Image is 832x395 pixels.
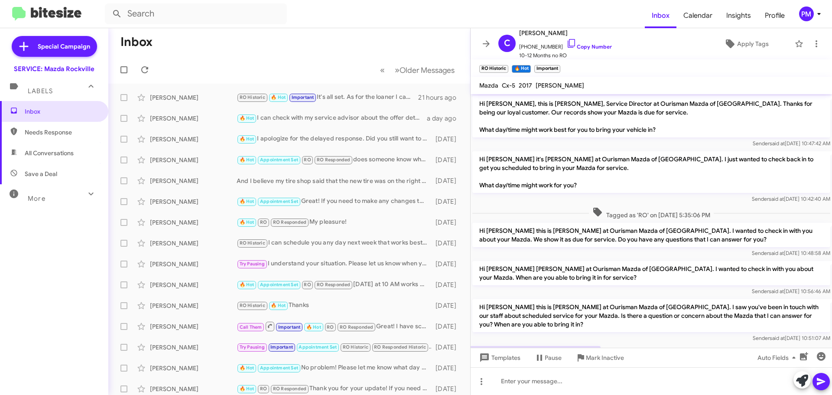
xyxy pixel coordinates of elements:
div: PM [799,7,814,21]
a: Profile [758,3,792,28]
span: [PHONE_NUMBER] [519,38,612,51]
div: [PERSON_NAME] [150,281,237,289]
div: a day ago [427,114,463,123]
div: I understand your situation. Please let us know when you're back in the area, and we can help you... [237,259,431,269]
span: More [28,195,45,202]
div: [DATE] [431,281,463,289]
div: [PERSON_NAME] [150,156,237,164]
span: said at [770,335,785,341]
span: 🔥 Hot [240,386,254,392]
div: I apologize for the delayed response. Did you still want to schedule an appointment for your vehi... [237,134,431,144]
span: RO [304,157,311,163]
button: Apply Tags [702,36,790,52]
span: [PERSON_NAME] [519,28,612,38]
span: RO [260,386,267,392]
div: [DATE] [431,176,463,185]
span: 🔥 Hot [271,95,286,100]
span: 2017 [519,82,532,89]
span: Templates [478,350,520,366]
span: Important [270,344,293,350]
span: Try Pausing [240,344,265,350]
span: Appointment Set [260,282,298,287]
span: Pause [545,350,562,366]
div: [DATE] [431,156,463,164]
div: [DATE] [431,197,463,206]
span: RO Historic [240,303,265,308]
a: Calendar [676,3,719,28]
h1: Inbox [120,35,153,49]
div: SERVICE: Mazda Rockville [14,65,94,73]
div: [DATE] [431,385,463,393]
div: Thanks [237,300,431,310]
p: Hi [PERSON_NAME] [PERSON_NAME] at Ourisman Mazda of [GEOGRAPHIC_DATA]. I wanted to check in with ... [472,261,830,285]
a: Copy Number [566,43,612,50]
a: Special Campaign [12,36,97,57]
span: Inbox [645,3,676,28]
span: RO Responded Historic [374,344,426,350]
div: It's all set. As for the loaner I can have a service advisor reach out to you [237,92,418,102]
nav: Page navigation example [375,61,460,79]
span: RO Responded [317,157,350,163]
span: RO [260,219,267,225]
div: [PERSON_NAME] [150,197,237,206]
span: Tagged as 'RO' on [DATE] 5:35:06 PM [589,207,714,219]
div: No problem! Please let me know what day and time work best for you, and I’ll reschedule your appo... [237,363,431,373]
span: Appointment Set [299,344,337,350]
span: Sender [DATE] 10:51:07 AM [753,335,830,341]
p: Hi [PERSON_NAME] this is [PERSON_NAME] at Ourisman Mazda of [GEOGRAPHIC_DATA]. I saw you've been ... [472,299,830,332]
small: Important [534,65,560,73]
span: Call Them [240,324,262,330]
span: Inbox [25,107,98,116]
div: [DATE] [431,343,463,352]
span: 🔥 Hot [240,157,254,163]
span: RO Historic [240,95,265,100]
button: Next [390,61,460,79]
span: Sender [DATE] 10:48:58 AM [752,250,830,256]
div: [PERSON_NAME] [150,176,237,185]
div: 21 hours ago [418,93,463,102]
div: [DATE] [431,322,463,331]
span: 🔥 Hot [271,303,286,308]
button: Templates [471,350,527,366]
span: Sender [DATE] 10:42:40 AM [752,196,830,202]
span: [PERSON_NAME] [536,82,584,89]
div: [PERSON_NAME] [150,343,237,352]
span: Auto Fields [757,350,799,366]
div: And I believe my tire shop said that the new tire was on the right front. [237,176,431,185]
span: said at [769,288,784,294]
span: Sender [DATE] 10:56:46 AM [752,288,830,294]
div: Liked “Sounds good! Just let us know when you're ready, and we'll get you scheduled for your vehi... [237,342,431,352]
span: Appointment Set [260,365,298,371]
span: RO Responded [317,282,350,287]
span: 🔥 Hot [240,365,254,371]
span: said at [769,250,784,256]
div: [PERSON_NAME] [150,301,237,310]
span: 🔥 Hot [240,199,254,204]
span: All Conversations [25,149,74,157]
span: said at [770,140,785,147]
p: Hi [PERSON_NAME] it's [PERSON_NAME] at Ourisman Mazda of [GEOGRAPHIC_DATA]. I just wanted to chec... [472,151,830,193]
span: Needs Response [25,128,98,137]
a: Insights [719,3,758,28]
small: 🔥 Hot [512,65,530,73]
div: [PERSON_NAME] [150,218,237,227]
p: Hi [PERSON_NAME] this is [PERSON_NAME] at Ourisman Mazda of [GEOGRAPHIC_DATA]. I wanted to check ... [472,223,830,247]
div: [PERSON_NAME] [150,239,237,248]
span: Appointment Set [260,199,298,204]
div: [PERSON_NAME] [150,385,237,393]
div: [PERSON_NAME] [150,135,237,144]
span: » [395,65,400,75]
button: Previous [375,61,390,79]
span: Try Pausing [240,261,265,267]
div: [DATE] at 10 AM works perfectly. I've noted the appointment for you. [237,280,431,290]
div: [DATE] [431,364,463,372]
div: [DATE] [431,135,463,144]
span: Older Messages [400,65,455,75]
button: Pause [527,350,569,366]
div: My pleasure! [237,217,431,227]
div: [PERSON_NAME] [150,93,237,102]
span: Mark Inactive [586,350,624,366]
span: 🔥 Hot [240,282,254,287]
